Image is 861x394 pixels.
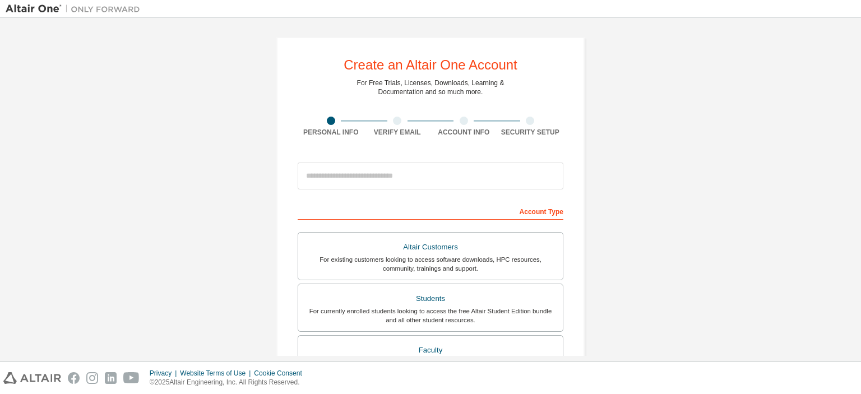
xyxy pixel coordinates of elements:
div: Faculty [305,342,556,358]
img: Altair One [6,3,146,15]
img: youtube.svg [123,372,140,384]
img: linkedin.svg [105,372,117,384]
div: Account Info [430,128,497,137]
div: Website Terms of Use [180,369,254,378]
div: Security Setup [497,128,564,137]
div: Account Type [298,202,563,220]
div: For currently enrolled students looking to access the free Altair Student Edition bundle and all ... [305,307,556,325]
div: Create an Altair One Account [344,58,517,72]
div: For existing customers looking to access software downloads, HPC resources, community, trainings ... [305,255,556,273]
img: altair_logo.svg [3,372,61,384]
div: Cookie Consent [254,369,308,378]
div: Privacy [150,369,180,378]
div: Altair Customers [305,239,556,255]
p: © 2025 Altair Engineering, Inc. All Rights Reserved. [150,378,309,387]
div: For Free Trials, Licenses, Downloads, Learning & Documentation and so much more. [357,78,504,96]
img: facebook.svg [68,372,80,384]
div: Personal Info [298,128,364,137]
div: Students [305,291,556,307]
img: instagram.svg [86,372,98,384]
div: Verify Email [364,128,431,137]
